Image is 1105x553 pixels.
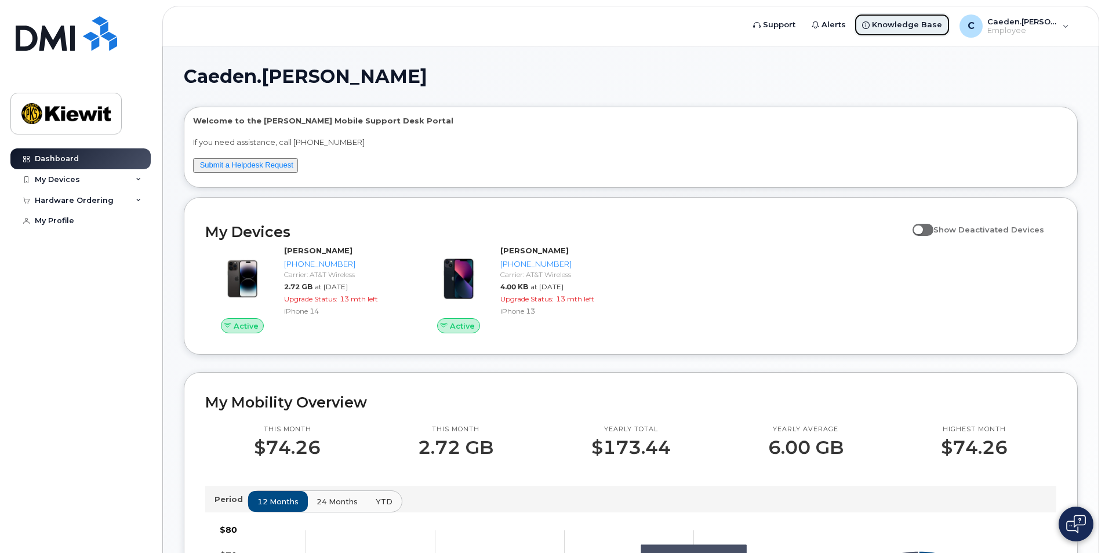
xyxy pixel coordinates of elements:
[431,251,486,307] img: image20231002-3703462-1ig824h.jpeg
[500,270,619,279] div: Carrier: AT&T Wireless
[205,223,907,241] h2: My Devices
[205,245,408,333] a: Active[PERSON_NAME][PHONE_NUMBER]Carrier: AT&T Wireless2.72 GBat [DATE]Upgrade Status:13 mth left...
[418,437,493,458] p: 2.72 GB
[284,259,403,270] div: [PHONE_NUMBER]
[284,270,403,279] div: Carrier: AT&T Wireless
[205,394,1056,411] h2: My Mobility Overview
[941,437,1008,458] p: $74.26
[184,68,427,85] span: Caeden.[PERSON_NAME]
[254,437,321,458] p: $74.26
[591,425,671,434] p: Yearly total
[193,158,298,173] button: Submit a Helpdesk Request
[418,425,493,434] p: This month
[933,225,1044,234] span: Show Deactivated Devices
[1066,515,1086,533] img: Open chat
[500,294,554,303] span: Upgrade Status:
[215,251,270,307] img: image20231002-3703462-njx0qo.jpeg
[768,437,844,458] p: 6.00 GB
[500,259,619,270] div: [PHONE_NUMBER]
[193,115,1068,126] p: Welcome to the [PERSON_NAME] Mobile Support Desk Portal
[421,245,624,333] a: Active[PERSON_NAME][PHONE_NUMBER]Carrier: AT&T Wireless4.00 KBat [DATE]Upgrade Status:13 mth left...
[193,137,1068,148] p: If you need assistance, call [PHONE_NUMBER]
[591,437,671,458] p: $173.44
[284,246,352,255] strong: [PERSON_NAME]
[913,219,922,228] input: Show Deactivated Devices
[284,282,312,291] span: 2.72 GB
[500,306,619,316] div: iPhone 13
[284,294,337,303] span: Upgrade Status:
[556,294,594,303] span: 13 mth left
[768,425,844,434] p: Yearly average
[500,282,528,291] span: 4.00 KB
[376,496,392,507] span: YTD
[234,321,259,332] span: Active
[500,246,569,255] strong: [PERSON_NAME]
[530,282,564,291] span: at [DATE]
[284,306,403,316] div: iPhone 14
[215,494,248,505] p: Period
[200,161,293,169] a: Submit a Helpdesk Request
[941,425,1008,434] p: Highest month
[220,525,237,535] tspan: $80
[450,321,475,332] span: Active
[315,282,348,291] span: at [DATE]
[317,496,358,507] span: 24 months
[254,425,321,434] p: This month
[340,294,378,303] span: 13 mth left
